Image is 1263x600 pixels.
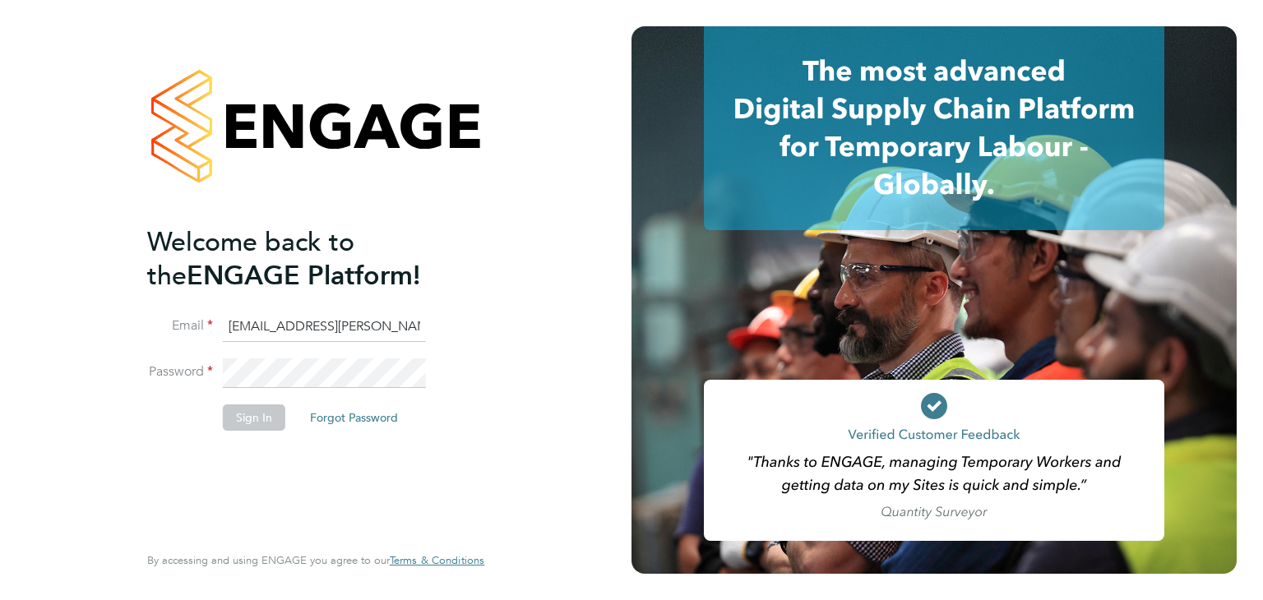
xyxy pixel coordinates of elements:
span: By accessing and using ENGAGE you agree to our [147,553,484,567]
label: Email [147,317,213,335]
span: Welcome back to the [147,226,354,292]
input: Enter your work email... [223,312,426,342]
a: Terms & Conditions [390,554,484,567]
h2: ENGAGE Platform! [147,225,468,293]
label: Password [147,363,213,381]
button: Forgot Password [297,404,411,431]
button: Sign In [223,404,285,431]
span: Terms & Conditions [390,553,484,567]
